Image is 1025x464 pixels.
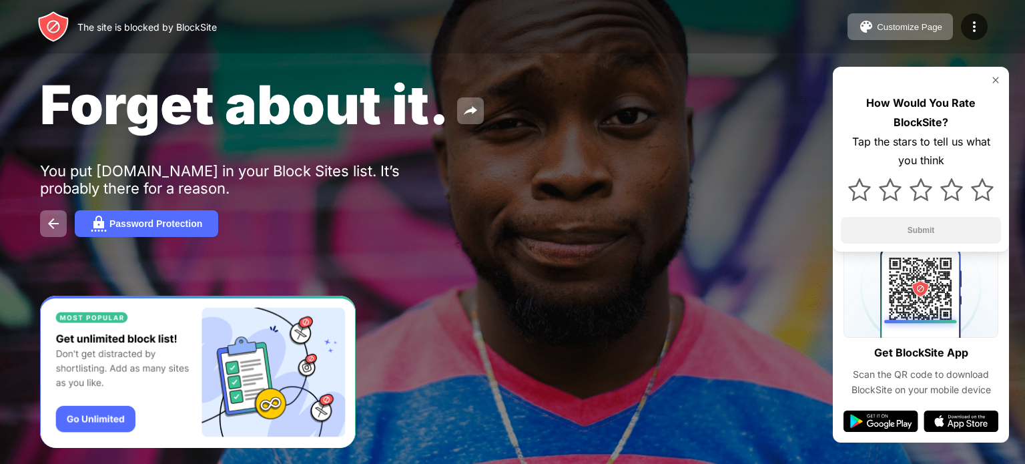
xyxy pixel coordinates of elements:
[91,216,107,232] img: password.svg
[910,178,932,201] img: star.svg
[847,13,953,40] button: Customize Page
[971,178,994,201] img: star.svg
[843,367,998,397] div: Scan the QR code to download BlockSite on your mobile device
[462,103,478,119] img: share.svg
[924,411,998,432] img: app-store.svg
[109,218,202,229] div: Password Protection
[841,93,1001,132] div: How Would You Rate BlockSite?
[966,19,982,35] img: menu-icon.svg
[841,217,1001,244] button: Submit
[45,216,61,232] img: back.svg
[77,21,217,33] div: The site is blocked by BlockSite
[40,72,449,137] span: Forget about it.
[841,132,1001,171] div: Tap the stars to tell us what you think
[874,343,968,363] div: Get BlockSite App
[37,11,69,43] img: header-logo.svg
[848,178,871,201] img: star.svg
[843,411,918,432] img: google-play.svg
[877,22,942,32] div: Customize Page
[879,178,902,201] img: star.svg
[40,162,452,197] div: You put [DOMAIN_NAME] in your Block Sites list. It’s probably there for a reason.
[858,19,874,35] img: pallet.svg
[940,178,963,201] img: star.svg
[40,296,356,449] iframe: Banner
[990,75,1001,85] img: rate-us-close.svg
[75,210,218,237] button: Password Protection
